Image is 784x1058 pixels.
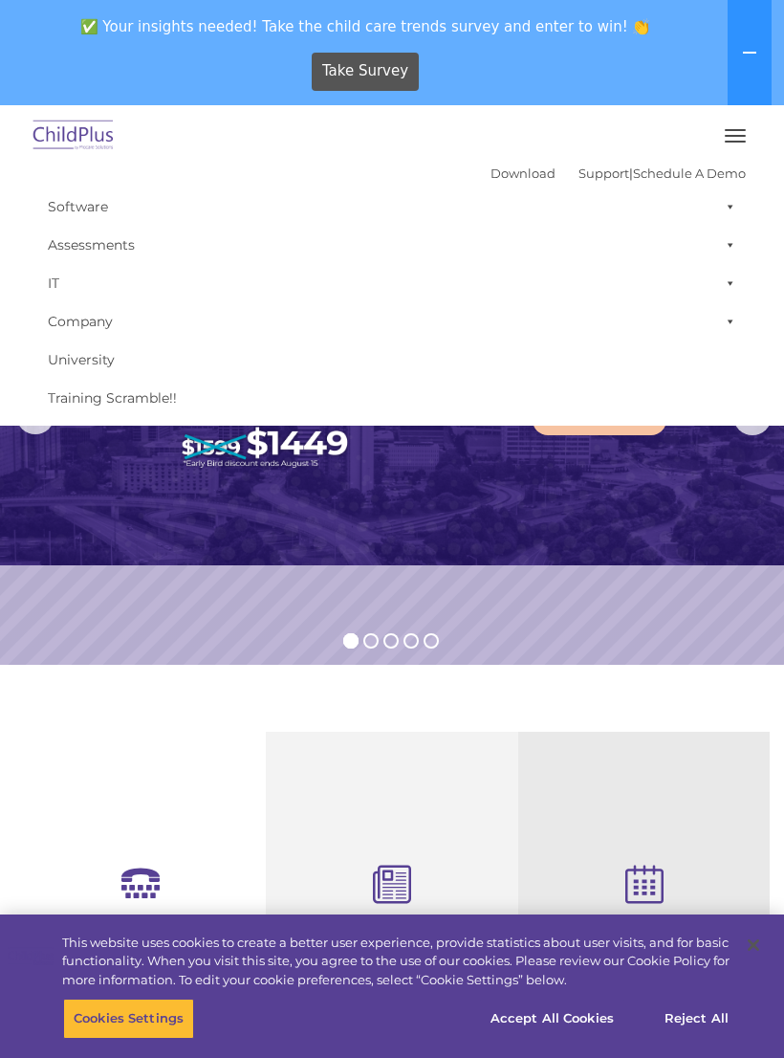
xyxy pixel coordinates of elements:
[38,226,746,264] a: Assessments
[38,341,746,379] a: University
[38,264,746,302] a: IT
[480,999,624,1039] button: Accept All Cookies
[8,8,724,45] span: ✅ Your insights needed! Take the child care trends survey and enter to win! 👏
[63,999,194,1039] button: Cookies Settings
[490,165,555,181] a: Download
[637,999,756,1039] button: Reject All
[322,55,408,88] span: Take Survey
[38,379,746,417] a: Training Scramble!!
[29,114,119,159] img: ChildPlus by Procare Solutions
[578,165,629,181] a: Support
[38,187,746,226] a: Software
[38,302,746,341] a: Company
[312,53,420,91] a: Take Survey
[633,165,746,181] a: Schedule A Demo
[490,165,746,181] font: |
[732,924,774,966] button: Close
[62,934,730,990] div: This website uses cookies to create a better user experience, provide statistics about user visit...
